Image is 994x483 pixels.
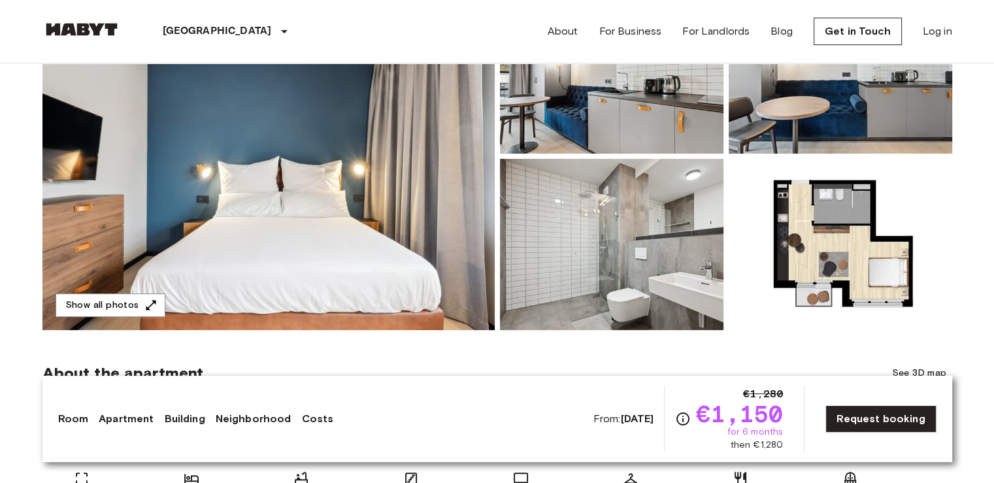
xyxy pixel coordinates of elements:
button: See 3D map [887,361,952,386]
a: Apartment [99,411,154,427]
b: [DATE] [620,412,654,425]
a: Log in [923,24,952,39]
img: Habyt [42,23,121,36]
button: Show all photos [56,293,165,318]
a: Get in Touch [814,18,902,45]
a: Request booking [825,405,936,433]
a: Costs [301,411,333,427]
a: Building [164,411,205,427]
span: €1,280 [743,386,783,402]
span: for 6 months [727,425,783,439]
a: Room [58,411,89,427]
a: About [548,24,578,39]
img: Picture of unit DE-01-482-409-01 [729,159,952,330]
svg: Check cost overview for full price breakdown. Please note that discounts apply to new joiners onl... [675,411,691,427]
a: Neighborhood [216,411,291,427]
a: For Business [599,24,661,39]
span: About the apartment [42,363,204,383]
img: Picture of unit DE-01-482-409-01 [500,159,723,330]
a: Blog [770,24,793,39]
p: [GEOGRAPHIC_DATA] [163,24,272,39]
span: From: [593,412,654,426]
span: €1,150 [696,402,783,425]
span: then €1,280 [731,439,784,452]
a: For Landlords [682,24,750,39]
